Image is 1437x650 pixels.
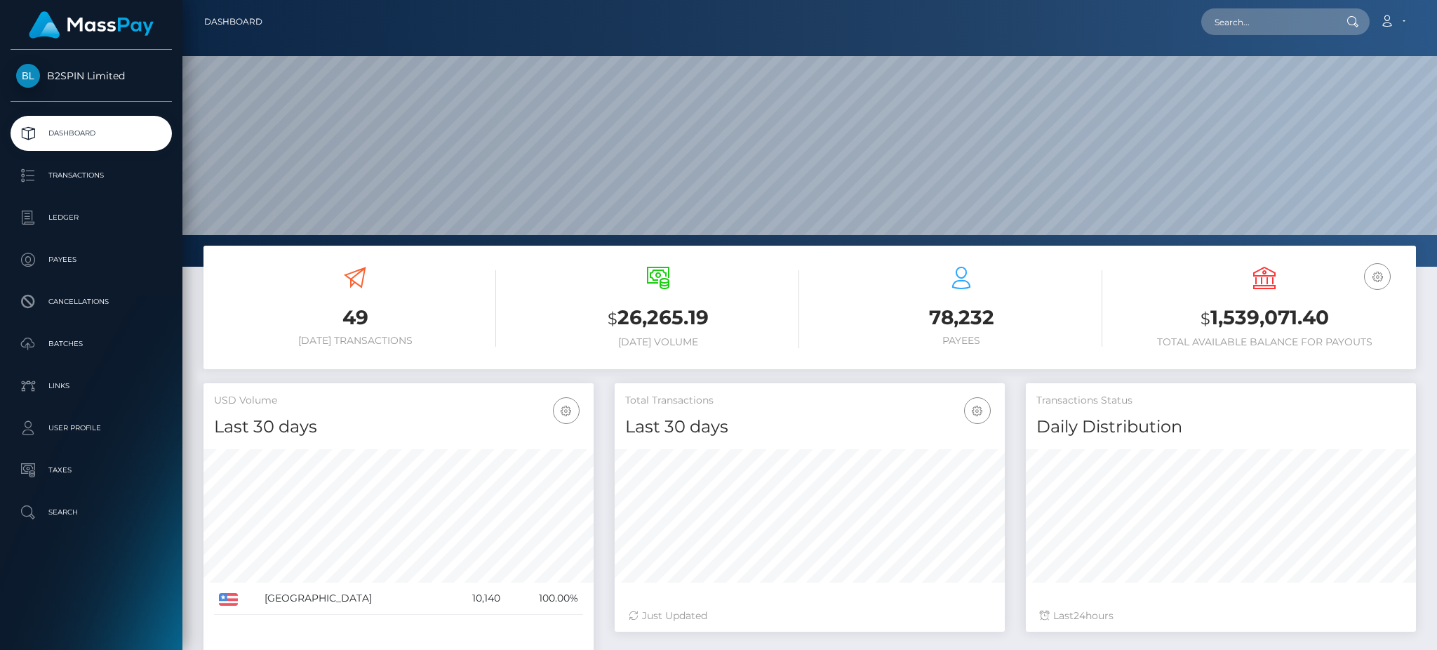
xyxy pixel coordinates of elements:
[16,207,166,228] p: Ledger
[517,304,799,333] h3: 26,265.19
[608,309,617,329] small: $
[16,165,166,186] p: Transactions
[16,333,166,354] p: Batches
[214,415,583,439] h4: Last 30 days
[505,583,583,615] td: 100.00%
[29,11,154,39] img: MassPay Logo
[260,583,446,615] td: [GEOGRAPHIC_DATA]
[1036,394,1405,408] h5: Transactions Status
[1123,336,1405,348] h6: Total Available Balance for Payouts
[11,116,172,151] a: Dashboard
[214,394,583,408] h5: USD Volume
[11,369,172,404] a: Links
[820,335,1102,347] h6: Payees
[820,304,1102,331] h3: 78,232
[11,326,172,362] a: Batches
[16,291,166,312] p: Cancellations
[1074,609,1085,622] span: 24
[446,583,506,615] td: 10,140
[16,123,166,144] p: Dashboard
[204,7,262,37] a: Dashboard
[11,158,172,193] a: Transactions
[625,415,994,439] h4: Last 30 days
[625,394,994,408] h5: Total Transactions
[16,460,166,481] p: Taxes
[1040,609,1402,623] div: Last hours
[517,336,799,348] h6: [DATE] Volume
[219,593,238,606] img: US.png
[1036,415,1405,439] h4: Daily Distribution
[1201,309,1210,329] small: $
[11,495,172,530] a: Search
[11,69,172,82] span: B2SPIN Limited
[16,418,166,439] p: User Profile
[16,249,166,270] p: Payees
[16,376,166,397] p: Links
[16,64,40,88] img: B2SPIN Limited
[11,200,172,235] a: Ledger
[11,242,172,277] a: Payees
[214,304,496,331] h3: 49
[629,609,991,623] div: Just Updated
[11,453,172,488] a: Taxes
[214,335,496,347] h6: [DATE] Transactions
[16,502,166,523] p: Search
[1123,304,1405,333] h3: 1,539,071.40
[1201,8,1333,35] input: Search...
[11,284,172,319] a: Cancellations
[11,411,172,446] a: User Profile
